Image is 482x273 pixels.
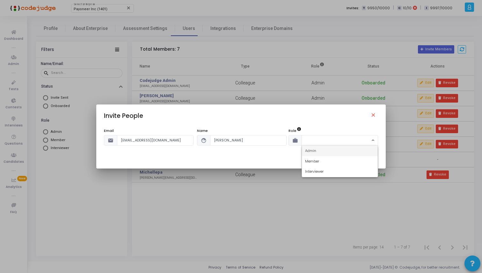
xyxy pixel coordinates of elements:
h3: Invite People [104,112,143,119]
label: Name [197,128,208,133]
button: Role [296,127,302,132]
label: Role [288,128,302,133]
span: Interviewer [305,169,324,174]
span: Admin [305,148,316,153]
label: Email [104,128,114,133]
span: Member [305,159,319,164]
mat-icon: close [370,112,378,120]
ng-dropdown-panel: Options list [302,145,378,177]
